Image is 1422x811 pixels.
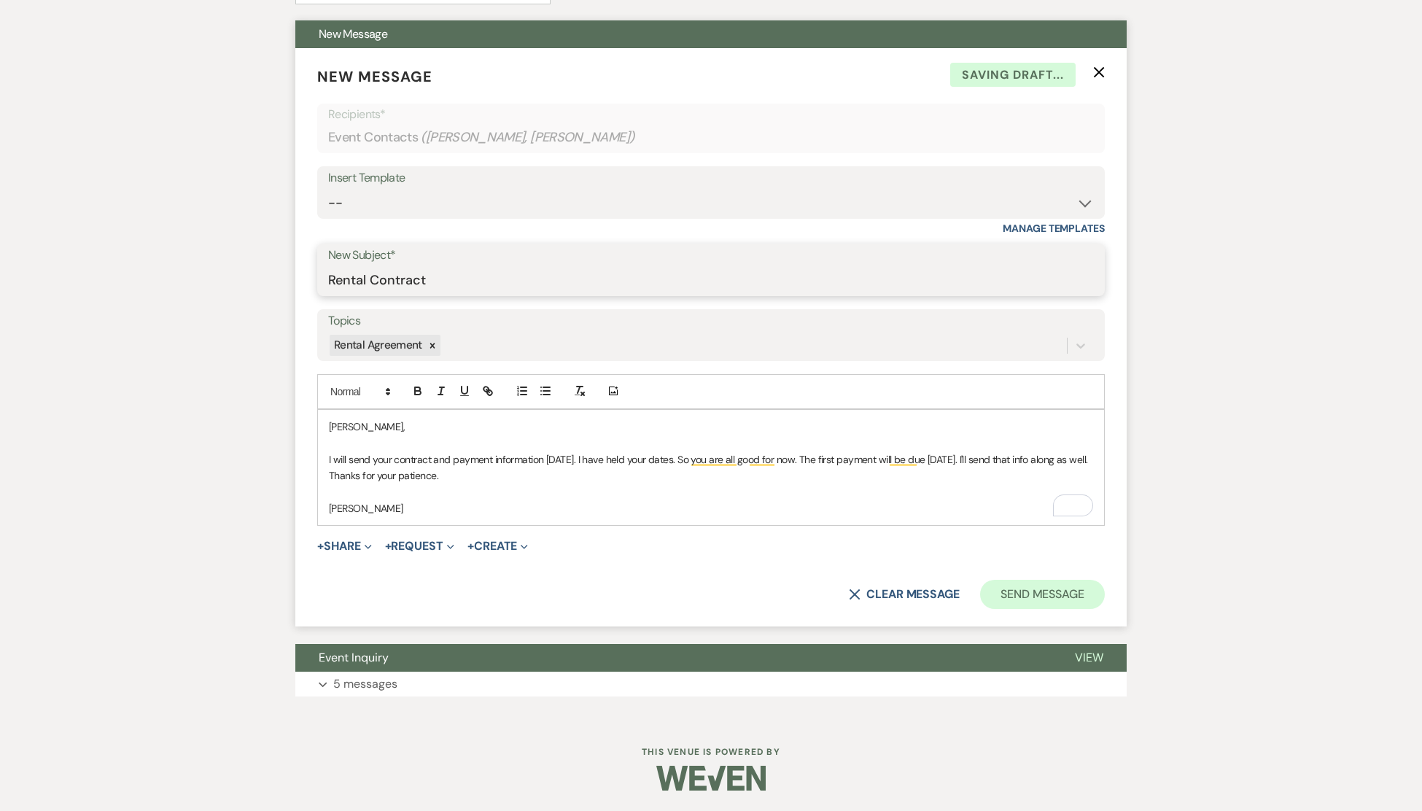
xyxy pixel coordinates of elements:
[328,123,1094,152] div: Event Contacts
[950,63,1076,88] span: Saving draft...
[333,675,397,694] p: 5 messages
[385,540,392,552] span: +
[317,540,324,552] span: +
[329,500,1093,516] p: [PERSON_NAME]
[317,540,372,552] button: Share
[467,540,528,552] button: Create
[329,451,1093,484] p: I will send your contract and payment information [DATE]. I have held your dates. So you are all ...
[318,410,1104,525] div: To enrich screen reader interactions, please activate Accessibility in Grammarly extension settings
[295,644,1052,672] button: Event Inquiry
[319,650,389,665] span: Event Inquiry
[328,245,1094,266] label: New Subject*
[319,26,387,42] span: New Message
[421,128,635,147] span: ( [PERSON_NAME], [PERSON_NAME] )
[330,335,424,356] div: Rental Agreement
[328,168,1094,189] div: Insert Template
[1075,650,1103,665] span: View
[467,540,474,552] span: +
[328,105,1094,124] p: Recipients*
[317,67,432,86] span: New Message
[980,580,1105,609] button: Send Message
[295,672,1127,696] button: 5 messages
[1052,644,1127,672] button: View
[656,753,766,804] img: Weven Logo
[328,311,1094,332] label: Topics
[849,589,960,600] button: Clear message
[329,419,1093,435] p: [PERSON_NAME],
[1003,222,1105,235] a: Manage Templates
[385,540,454,552] button: Request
